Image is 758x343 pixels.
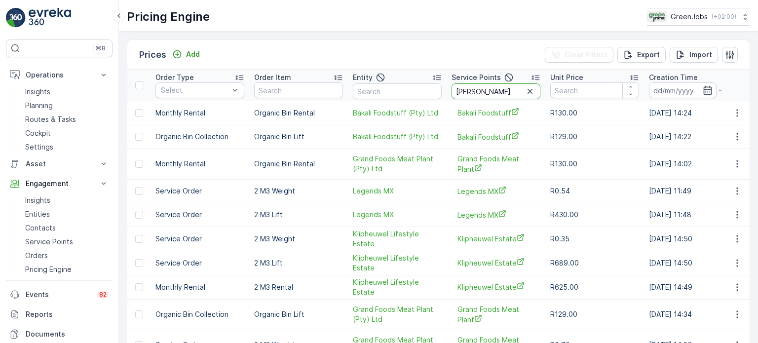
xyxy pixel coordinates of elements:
div: Toggle Row Selected [135,310,143,318]
div: Toggle Row Selected [135,259,143,267]
p: Routes & Tasks [25,114,76,124]
a: Routes & Tasks [21,113,113,126]
span: Bakali Foodstuff [457,108,534,118]
a: Cockpit [21,126,113,140]
p: Clear Filters [565,50,607,60]
span: Legends MX [457,186,534,196]
input: dd/mm/yyyy [649,82,717,98]
p: Contacts [25,223,56,233]
a: Entities [21,207,113,221]
input: Search [254,82,343,98]
p: Entity [353,73,373,82]
p: Planning [25,101,53,111]
p: ⌘B [96,44,106,52]
button: Import [670,47,718,63]
a: Grand Foods Meat Plant (Pty) Ltd [353,154,442,174]
a: Service Points [21,235,113,249]
span: Grand Foods Meat Plant (Pty) Ltd [353,305,442,324]
a: Grand Foods Meat Plant [457,305,534,325]
a: Klipheuwel Estate [457,258,534,268]
button: GreenJobs(+02:00) [647,8,750,26]
div: Toggle Row Selected [135,160,143,168]
p: Events [26,290,91,300]
a: Events82 [6,285,113,305]
p: Unit Price [550,73,583,82]
p: Asset [26,159,93,169]
a: Pricing Engine [21,263,113,276]
p: Organic Bin Collection [155,132,244,142]
input: Search [550,82,639,98]
p: Service Order [155,210,244,220]
p: Settings [25,142,53,152]
p: GreenJobs [671,12,708,22]
p: Export [637,50,660,60]
div: Toggle Row Selected [135,211,143,219]
button: Clear Filters [545,47,613,63]
a: Bakali Foodstuff (Pty) Ltd [353,132,442,142]
p: Service Points [452,73,501,82]
img: Green_Jobs_Logo.png [647,11,667,22]
p: Organic Bin Lift [254,309,343,319]
a: Insights [21,193,113,207]
button: Add [168,48,204,60]
p: Pricing Engine [127,9,210,25]
p: Entities [25,209,50,219]
button: Operations [6,65,113,85]
a: Klipheuwel Estate [457,233,534,244]
p: Reports [26,309,109,319]
a: Klipheuwel Lifestyle Estate [353,229,442,249]
p: Cockpit [25,128,51,138]
p: Documents [26,329,109,339]
input: Search [452,83,540,99]
p: 2 M3 Lift [254,258,343,268]
p: - [719,84,722,96]
p: 82 [99,291,107,299]
p: Monthly Rental [155,108,244,118]
a: Planning [21,99,113,113]
input: Search [353,83,442,99]
div: Toggle Row Selected [135,235,143,243]
p: ( +02:00 ) [712,13,736,21]
span: R130.00 [550,159,577,168]
p: Order Type [155,73,194,82]
span: R0.35 [550,234,569,243]
a: Grand Foods Meat Plant [457,154,534,174]
button: Engagement [6,174,113,193]
a: Bakali Foodstuff [457,132,534,142]
p: 2 M3 Weight [254,186,343,196]
button: Asset [6,154,113,174]
p: Select [161,85,229,95]
p: Service Order [155,258,244,268]
p: 2 M3 Lift [254,210,343,220]
p: Order Item [254,73,291,82]
p: Insights [25,195,50,205]
a: Klipheuwel Lifestyle Estate [353,277,442,297]
span: R130.00 [550,109,577,117]
span: Bakali Foodstuff (Pty) Ltd [353,108,442,118]
p: Orders [25,251,48,261]
p: Insights [25,87,50,97]
p: Service Points [25,237,73,247]
span: R625.00 [550,283,578,291]
span: R430.00 [550,210,578,219]
div: Toggle Row Selected [135,187,143,195]
p: Service Order [155,186,244,196]
div: Toggle Row Selected [135,109,143,117]
a: Legends MX [457,210,534,220]
p: Engagement [26,179,93,189]
img: logo_light-DOdMpM7g.png [29,8,71,28]
a: Klipheuwel Estate [457,282,534,292]
div: Toggle Row Selected [135,283,143,291]
p: Creation Time [649,73,698,82]
a: Klipheuwel Lifestyle Estate [353,253,442,273]
p: Organic Bin Lift [254,132,343,142]
p: Monthly Rental [155,159,244,169]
